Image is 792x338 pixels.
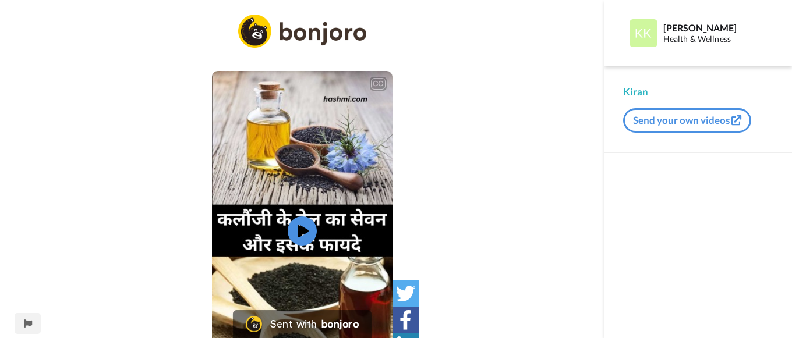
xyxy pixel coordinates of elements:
div: CC [371,78,386,90]
img: Bonjoro Logo [246,316,262,332]
div: Kiran [623,85,773,99]
button: Send your own videos [623,108,751,133]
img: logo_full.png [238,15,366,48]
div: Sent with [270,319,317,329]
div: [PERSON_NAME] [663,22,773,33]
img: Profile Image [630,19,657,47]
a: Bonjoro LogoSent withbonjoro [233,310,372,338]
div: bonjoro [321,319,359,329]
div: Health & Wellness [663,34,773,44]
